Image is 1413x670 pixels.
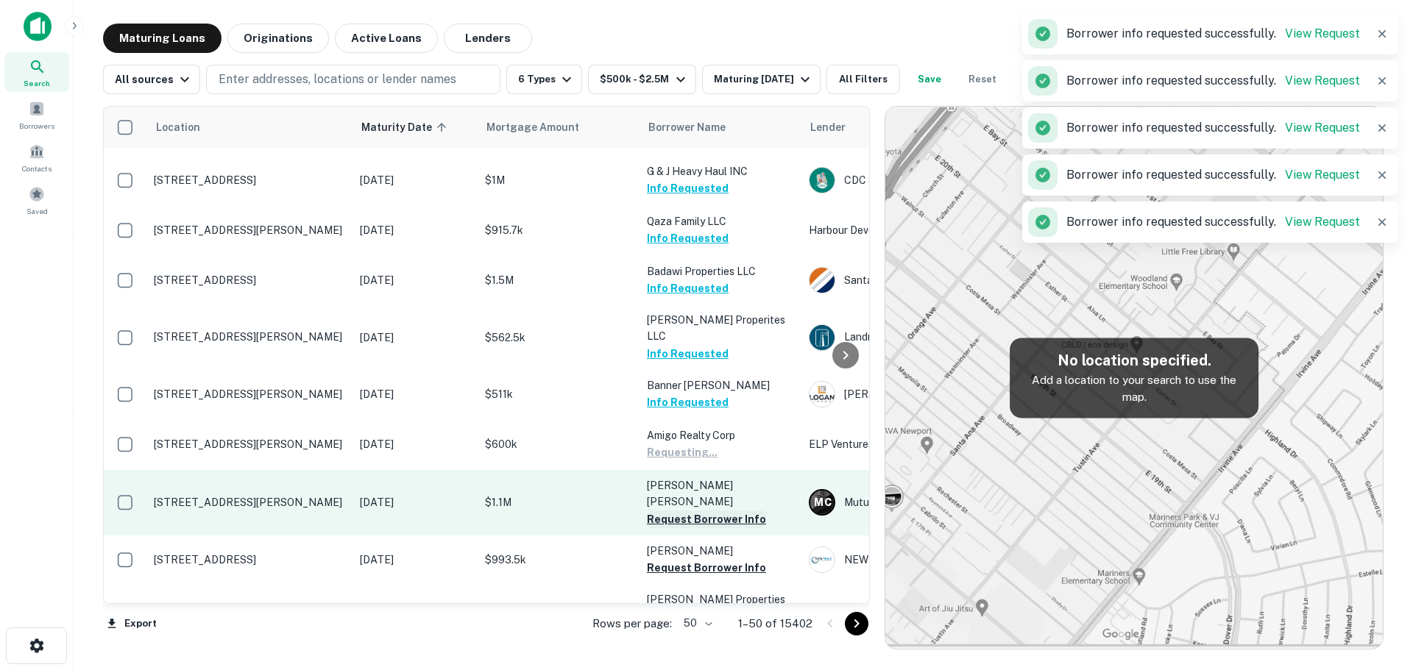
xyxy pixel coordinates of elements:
[845,612,868,635] button: Go to next page
[678,613,715,634] div: 50
[1285,215,1360,229] a: View Request
[826,65,900,94] button: All Filters
[154,174,345,187] p: [STREET_ADDRESS]
[485,436,632,452] p: $600k
[361,118,451,136] span: Maturity Date
[4,180,69,220] div: Saved
[155,118,200,136] span: Location
[26,205,48,217] span: Saved
[360,552,470,568] p: [DATE]
[360,436,470,452] p: [DATE]
[19,120,54,132] span: Borrowers
[647,179,729,197] button: Info Requested
[647,312,794,344] p: [PERSON_NAME] Properites LLC
[219,71,456,88] p: Enter addresses, locations or lender names
[485,272,632,288] p: $1.5M
[906,65,953,94] button: Save your search to get updates of matches that match your search criteria.
[485,329,632,346] p: $562.5k
[1066,72,1360,90] p: Borrower info requested successfully.
[485,172,632,188] p: $1M
[801,107,1037,148] th: Lender
[360,222,470,238] p: [DATE]
[360,329,470,346] p: [DATE]
[1066,213,1360,231] p: Borrower info requested successfully.
[1285,121,1360,135] a: View Request
[810,547,835,572] img: picture
[810,382,835,407] img: picture
[809,167,1030,193] div: CDC Small Business Finance
[478,107,640,148] th: Mortgage Amount
[738,615,812,632] p: 1–50 of 15402
[809,489,1030,516] div: Mutual Capital Group INC
[809,324,1030,351] div: Landmark Credit Union
[335,24,438,53] button: Active Loans
[647,393,729,411] button: Info Requested
[227,24,329,53] button: Originations
[154,224,345,237] p: [STREET_ADDRESS][PERSON_NAME]
[154,496,345,509] p: [STREET_ADDRESS][PERSON_NAME]
[647,591,794,624] p: [PERSON_NAME] Properties LLC
[103,24,222,53] button: Maturing Loans
[959,65,1006,94] button: Reset
[4,52,69,92] a: Search
[485,494,632,510] p: $1.1M
[647,163,794,179] p: G & J Heavy Haul INC
[485,552,632,568] p: $993.5k
[647,477,794,510] p: [PERSON_NAME] [PERSON_NAME]
[810,118,846,136] span: Lender
[22,163,52,174] span: Contacts
[1285,74,1360,88] a: View Request
[103,65,200,94] button: All sources
[4,95,69,135] a: Borrowers
[1066,25,1360,43] p: Borrower info requested successfully.
[809,546,1030,573] div: NEW Wave Lending Group INC
[647,213,794,229] p: Qaza Family LLC
[810,168,835,193] img: picture
[640,107,801,148] th: Borrower Name
[1285,168,1360,182] a: View Request
[444,24,532,53] button: Lenders
[647,279,729,297] button: Info Requested
[154,553,345,566] p: [STREET_ADDRESS]
[4,138,69,177] a: Contacts
[360,494,470,510] p: [DATE]
[647,510,766,528] button: Request Borrower Info
[647,377,794,393] p: Banner [PERSON_NAME]
[360,272,470,288] p: [DATE]
[1021,371,1247,406] p: Add a location to your search to use the map.
[154,330,345,343] p: [STREET_ADDRESS][PERSON_NAME]
[115,71,194,88] div: All sources
[809,267,1030,293] div: Santa Cruz County Bank
[360,172,470,188] p: [DATE]
[24,12,52,41] img: capitalize-icon.png
[1066,119,1360,137] p: Borrower info requested successfully.
[103,613,160,635] button: Export
[154,388,345,401] p: [STREET_ADDRESS][PERSON_NAME]
[647,229,729,247] button: Info Requested
[24,77,50,89] span: Search
[810,325,835,350] img: picture
[206,65,500,94] button: Enter addresses, locations or lender names
[809,436,1030,452] p: ELP Ventures LLC
[1285,26,1360,40] a: View Request
[588,65,695,94] button: $500k - $2.5M
[1066,166,1360,184] p: Borrower info requested successfully.
[814,495,831,510] p: M C
[647,345,729,363] button: Info Requested
[485,222,632,238] p: $915.7k
[1339,552,1413,623] iframe: Chat Widget
[702,65,821,94] button: Maturing [DATE]
[714,71,814,88] div: Maturing [DATE]
[809,381,1030,407] div: [PERSON_NAME] Finance Corporation
[592,615,672,632] p: Rows per page:
[809,222,1030,238] p: Harbour Development Group INC
[146,107,353,148] th: Location
[810,268,835,293] img: picture
[647,263,794,279] p: Badawi Properties LLC
[885,107,1383,649] img: map-placeholder.webp
[353,107,478,148] th: Maturity Date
